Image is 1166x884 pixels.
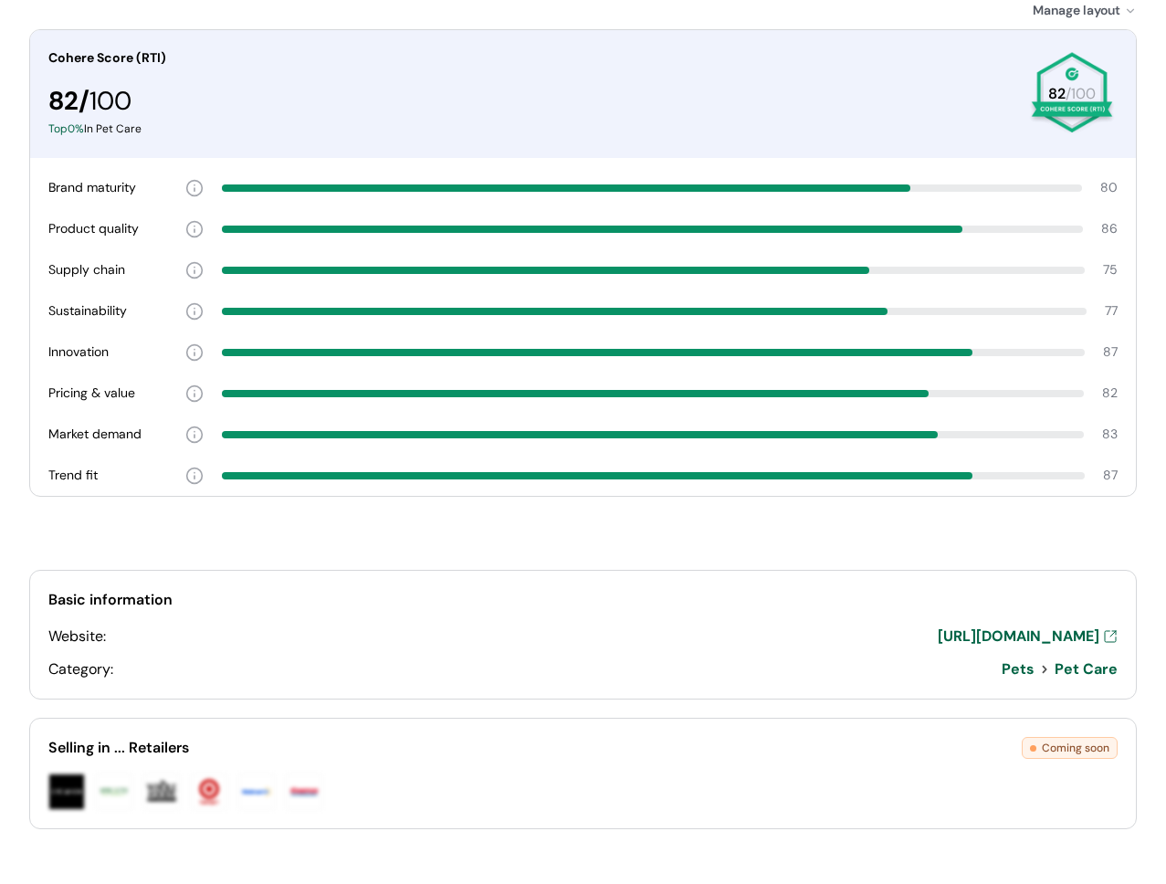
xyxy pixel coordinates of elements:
div: 87 [1103,466,1118,485]
div: In Pet Care [48,121,1015,137]
div: Product quality [48,219,139,238]
div: Basic information [48,589,1118,611]
div: 86 [1101,219,1118,238]
div: 87 percent [222,472,1085,479]
div: Market demand [48,425,142,444]
span: Top 0 % [48,121,84,136]
span: Pets [1002,658,1035,680]
div: Innovation [48,342,109,362]
div: Supply chain [48,260,125,279]
div: 75 [1103,260,1118,279]
div: 87 [1103,342,1118,362]
div: 77 percent [222,308,1087,315]
span: 100 [89,84,131,118]
div: 83 percent [222,431,1084,438]
div: 83 [1102,425,1118,444]
div: Category: [48,658,113,680]
div: Selling in ... Retailers [48,737,1022,759]
div: 87 percent [222,349,1085,356]
div: Manage layout [1033,1,1137,20]
div: 80 [1100,178,1118,197]
div: Brand maturity [48,178,136,197]
div: Sustainability [48,301,127,321]
div: 82 [1102,384,1118,403]
div: 75 percent [222,267,1085,274]
div: 77 [1105,301,1118,321]
div: Coming soon [1022,737,1118,759]
span: Pet Care [1055,658,1118,680]
div: 82 percent [222,390,1084,397]
div: Website: [48,626,106,647]
div: Cohere Score (RTI) [48,48,1015,68]
span: 82 [1048,84,1066,103]
div: 82 / [48,82,1015,121]
div: 86 percent [222,226,1083,233]
div: Trend fit [48,466,98,485]
span: /100 [1066,84,1096,103]
div: Pricing & value [48,384,135,403]
a: [URL][DOMAIN_NAME] [938,626,1118,647]
div: 80 percent [222,184,1082,192]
